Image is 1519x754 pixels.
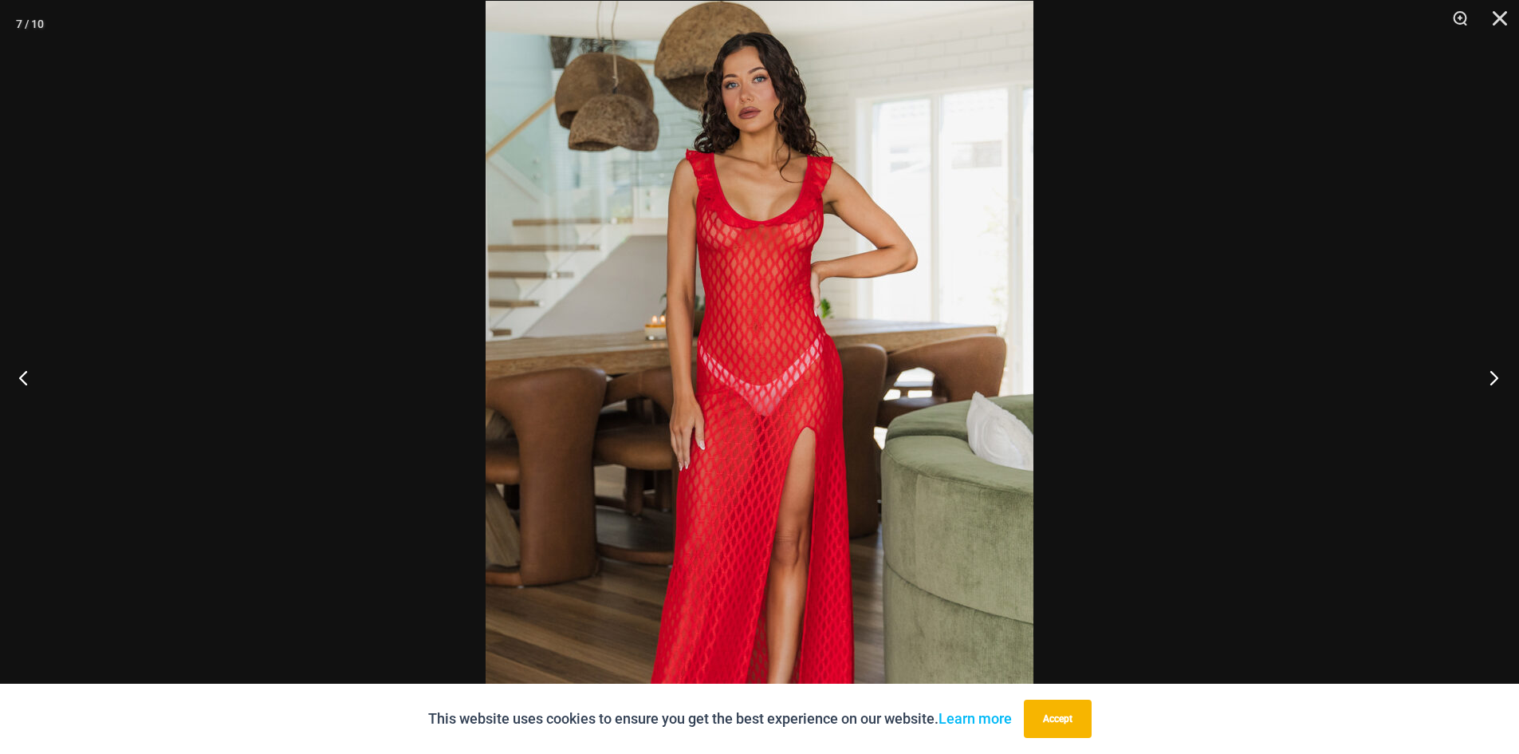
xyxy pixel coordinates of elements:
[16,12,44,36] div: 7 / 10
[428,707,1012,731] p: This website uses cookies to ensure you get the best experience on our website.
[1024,700,1092,738] button: Accept
[1459,338,1519,417] button: Next
[939,710,1012,727] a: Learn more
